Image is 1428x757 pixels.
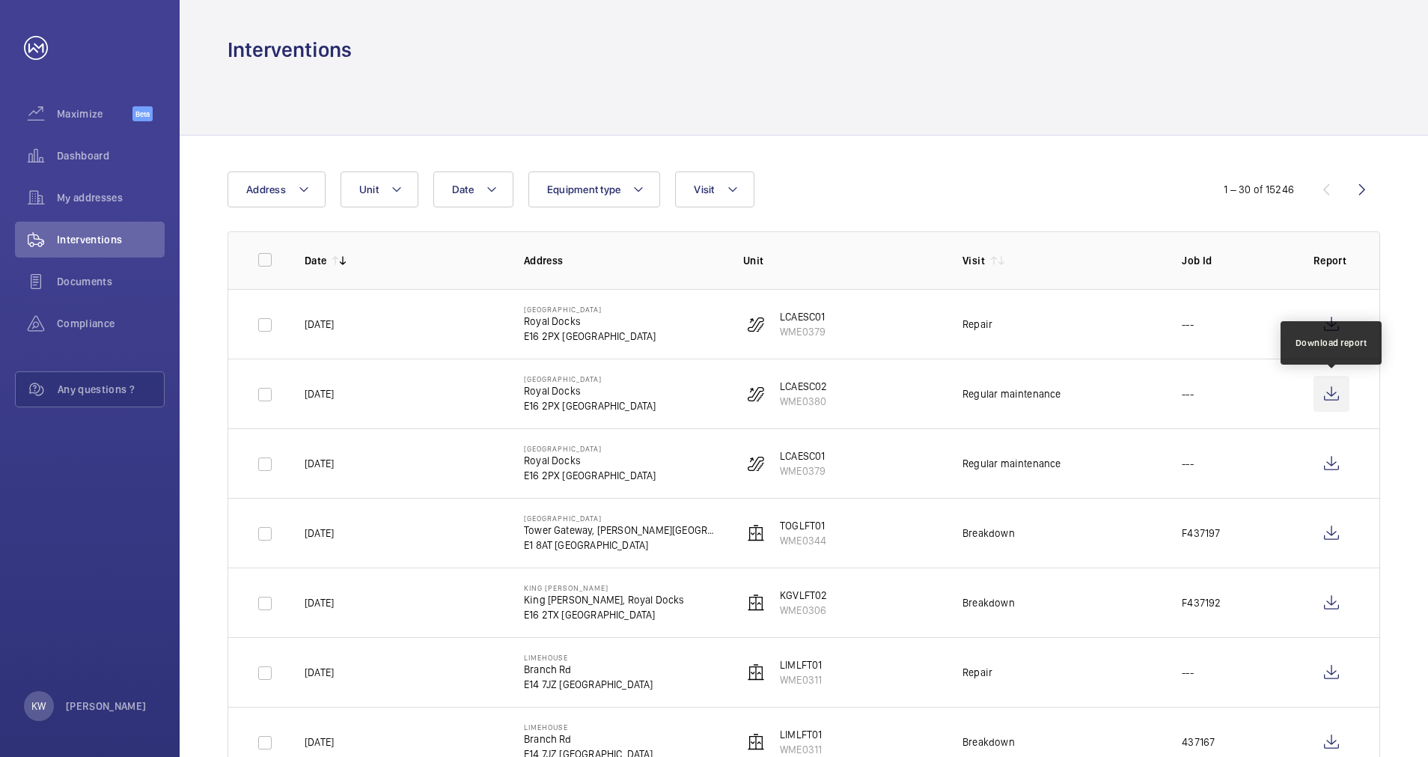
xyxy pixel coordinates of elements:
[675,171,754,207] button: Visit
[524,583,685,592] p: King [PERSON_NAME]
[780,449,826,463] p: LCAESC01
[359,183,379,195] span: Unit
[747,594,765,612] img: elevator.svg
[780,657,822,672] p: LIMLFT01
[31,699,46,714] p: KW
[747,315,765,333] img: escalator.svg
[524,732,653,747] p: Branch Rd
[228,36,352,64] h1: Interventions
[747,663,765,681] img: elevator.svg
[524,514,719,523] p: [GEOGRAPHIC_DATA]
[305,456,334,471] p: [DATE]
[962,456,1061,471] div: Regular maintenance
[524,468,656,483] p: E16 2PX [GEOGRAPHIC_DATA]
[780,603,827,618] p: WME0306
[1182,526,1220,541] p: F437197
[524,538,719,553] p: E1 8AT [GEOGRAPHIC_DATA]
[66,699,147,714] p: [PERSON_NAME]
[524,329,656,344] p: E16 2PX [GEOGRAPHIC_DATA]
[524,677,653,692] p: E14 7JZ [GEOGRAPHIC_DATA]
[528,171,661,207] button: Equipment type
[524,444,656,453] p: [GEOGRAPHIC_DATA]
[1182,665,1194,680] p: ---
[524,723,653,732] p: Limehouse
[57,148,165,163] span: Dashboard
[780,588,827,603] p: KGVLFT02
[1313,253,1349,268] p: Report
[1182,317,1194,332] p: ---
[780,394,827,409] p: WME0380
[780,742,822,757] p: WME0311
[524,398,656,413] p: E16 2PX [GEOGRAPHIC_DATA]
[524,305,656,314] p: [GEOGRAPHIC_DATA]
[305,595,334,610] p: [DATE]
[524,523,719,538] p: Tower Gateway, [PERSON_NAME][GEOGRAPHIC_DATA]
[547,183,621,195] span: Equipment type
[57,190,165,205] span: My addresses
[524,662,653,677] p: Branch Rd
[1224,182,1294,197] div: 1 – 30 of 15246
[1182,456,1194,471] p: ---
[57,316,165,331] span: Compliance
[780,672,822,687] p: WME0311
[524,607,685,622] p: E16 2TX [GEOGRAPHIC_DATA]
[962,317,992,332] div: Repair
[524,374,656,383] p: [GEOGRAPHIC_DATA]
[1182,386,1194,401] p: ---
[524,453,656,468] p: Royal Docks
[1182,253,1290,268] p: Job Id
[747,454,765,472] img: escalator.svg
[452,183,474,195] span: Date
[228,171,326,207] button: Address
[962,253,985,268] p: Visit
[743,253,939,268] p: Unit
[305,317,334,332] p: [DATE]
[1182,735,1215,750] p: 437167
[305,665,334,680] p: [DATE]
[962,735,1015,750] div: Breakdown
[305,253,326,268] p: Date
[305,735,334,750] p: [DATE]
[341,171,418,207] button: Unit
[780,727,822,742] p: LIMLFT01
[58,382,164,397] span: Any questions ?
[962,665,992,680] div: Repair
[780,379,827,394] p: LCAESC02
[305,526,334,541] p: [DATE]
[962,595,1015,610] div: Breakdown
[524,653,653,662] p: Limehouse
[747,733,765,751] img: elevator.svg
[433,171,513,207] button: Date
[962,526,1015,541] div: Breakdown
[780,309,826,324] p: LCAESC01
[747,524,765,542] img: elevator.svg
[524,253,719,268] p: Address
[962,386,1061,401] div: Regular maintenance
[780,533,826,548] p: WME0344
[1296,336,1367,350] div: Download report
[780,463,826,478] p: WME0379
[694,183,714,195] span: Visit
[1182,595,1221,610] p: F437192
[747,385,765,403] img: escalator.svg
[305,386,334,401] p: [DATE]
[57,274,165,289] span: Documents
[132,106,153,121] span: Beta
[57,106,132,121] span: Maximize
[780,518,826,533] p: TOGLFT01
[57,232,165,247] span: Interventions
[246,183,286,195] span: Address
[524,592,685,607] p: King [PERSON_NAME], Royal Docks
[780,324,826,339] p: WME0379
[524,314,656,329] p: Royal Docks
[524,383,656,398] p: Royal Docks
